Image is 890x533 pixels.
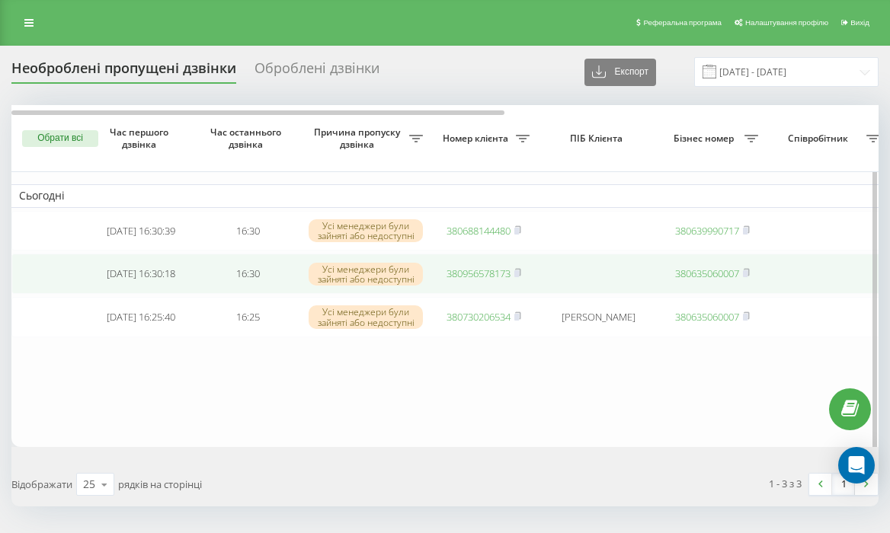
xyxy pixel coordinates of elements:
span: Час першого дзвінка [100,126,182,150]
a: 380730206534 [447,310,511,324]
span: ПІБ Клієнта [550,132,646,145]
button: Обрати всі [22,130,98,147]
span: Відображати [11,477,72,491]
span: Причина пропуску дзвінка [309,126,409,150]
span: Вихід [850,18,869,27]
div: 1 - 3 з 3 [769,476,802,491]
td: 16:30 [194,211,301,251]
div: Open Intercom Messenger [838,447,875,484]
a: 1 [832,474,855,495]
span: Співробітник [773,132,866,145]
td: [DATE] 16:30:39 [88,211,194,251]
div: Усі менеджери були зайняті або недоступні [309,263,423,286]
span: Налаштування профілю [745,18,828,27]
div: Усі менеджери були зайняті або недоступні [309,219,423,242]
button: Експорт [584,59,656,86]
a: 380635060007 [675,310,739,324]
div: Необроблені пропущені дзвінки [11,60,236,84]
div: Усі менеджери були зайняті або недоступні [309,305,423,328]
a: 380956578173 [447,266,511,280]
div: Оброблені дзвінки [255,60,379,84]
span: рядків на сторінці [118,477,202,491]
a: 380639990717 [675,224,739,238]
td: [DATE] 16:30:18 [88,254,194,294]
span: Час останнього дзвінка [206,126,289,150]
td: [PERSON_NAME] [537,297,659,337]
div: 25 [83,477,95,492]
td: 16:30 [194,254,301,294]
a: 380635060007 [675,266,739,280]
a: 380688144480 [447,224,511,238]
td: [DATE] 16:25:40 [88,297,194,337]
span: Номер клієнта [438,132,516,145]
span: Реферальна програма [643,18,722,27]
td: 16:25 [194,297,301,337]
span: Бізнес номер [667,132,744,145]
